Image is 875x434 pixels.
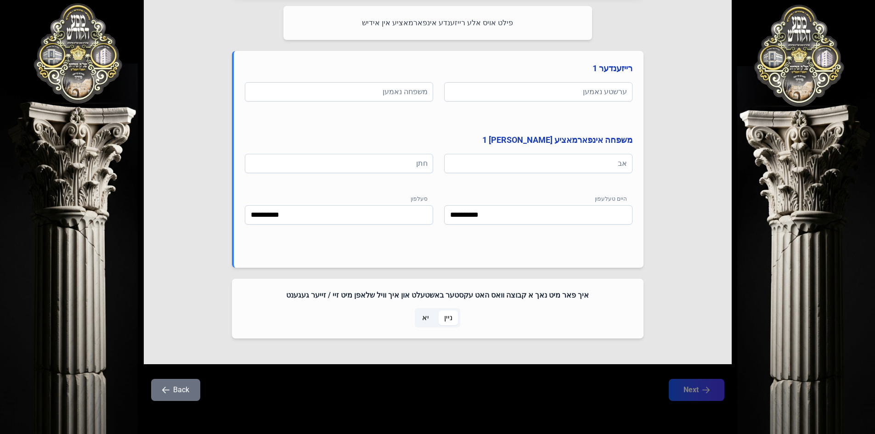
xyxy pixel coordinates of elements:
[437,308,460,327] p-togglebutton: ניין
[245,62,632,75] h4: רייזענדער 1
[422,312,429,323] span: יא
[415,308,437,327] p-togglebutton: יא
[294,17,581,29] p: פילט אויס אלע רייזענדע אינפארמאציע אין אידיש
[151,379,200,401] button: Back
[245,134,632,147] h4: משפחה אינפארמאציע [PERSON_NAME] 1
[444,312,452,323] span: ניין
[669,379,724,401] button: Next
[243,290,632,301] h4: איך פאר מיט נאך א קבוצה וואס האט עקסטער באשטעלט און איך וויל שלאפן מיט זיי / זייער געגענט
